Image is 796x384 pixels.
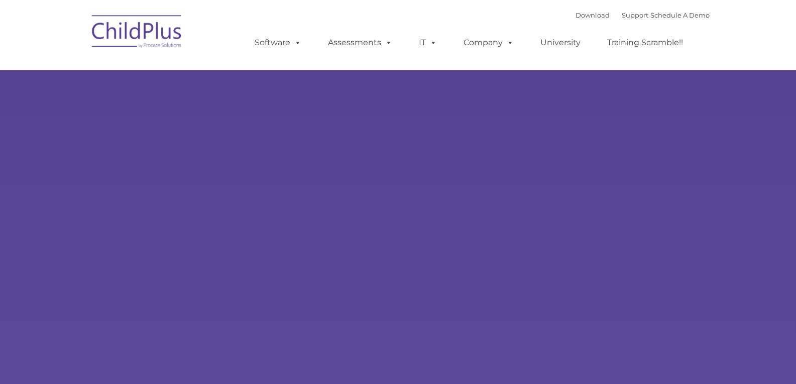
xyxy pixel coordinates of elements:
a: IT [409,33,447,53]
font: | [576,11,710,19]
a: Software [245,33,311,53]
a: University [530,33,591,53]
a: Download [576,11,610,19]
a: Training Scramble!! [597,33,693,53]
a: Assessments [318,33,402,53]
a: Schedule A Demo [650,11,710,19]
a: Support [622,11,648,19]
a: Company [453,33,524,53]
img: ChildPlus by Procare Solutions [87,8,187,58]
